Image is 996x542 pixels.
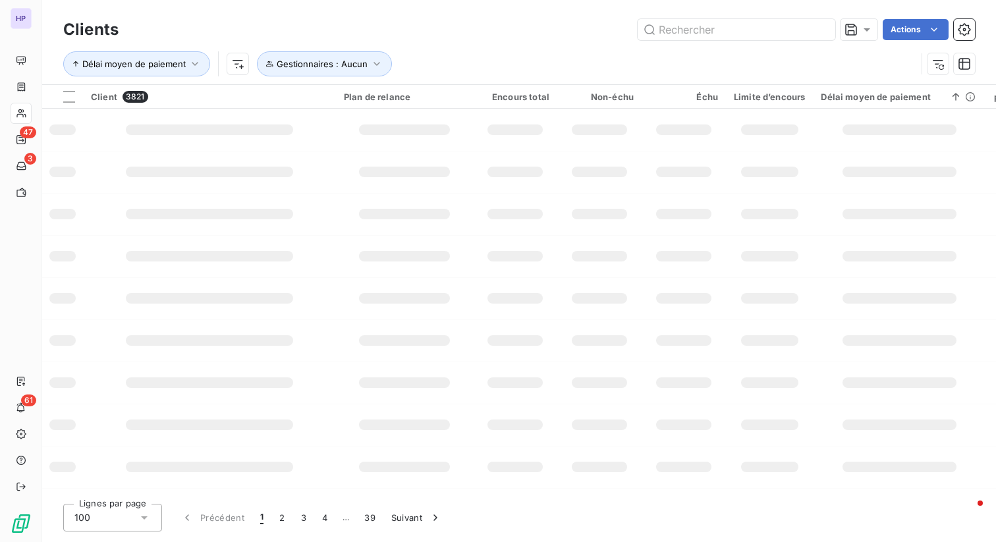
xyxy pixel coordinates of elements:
[11,129,31,150] a: 47
[383,504,450,531] button: Suivant
[260,511,263,524] span: 1
[883,19,949,40] button: Actions
[821,92,978,102] div: Délai moyen de paiement
[252,504,271,531] button: 1
[82,59,186,69] span: Délai moyen de paiement
[335,507,356,528] span: …
[24,153,36,165] span: 3
[277,59,368,69] span: Gestionnaires : Aucun
[293,504,314,531] button: 3
[638,19,835,40] input: Rechercher
[951,497,983,529] iframe: Intercom live chat
[11,8,32,29] div: HP
[650,92,718,102] div: Échu
[173,504,252,531] button: Précédent
[271,504,292,531] button: 2
[257,51,392,76] button: Gestionnaires : Aucun
[123,91,148,103] span: 3821
[356,504,383,531] button: 39
[565,92,634,102] div: Non-échu
[74,511,90,524] span: 100
[63,51,210,76] button: Délai moyen de paiement
[734,92,805,102] div: Limite d’encours
[314,504,335,531] button: 4
[91,92,117,102] span: Client
[11,155,31,176] a: 3
[20,126,36,138] span: 47
[344,92,465,102] div: Plan de relance
[21,394,36,406] span: 61
[481,92,549,102] div: Encours total
[63,18,119,41] h3: Clients
[11,513,32,534] img: Logo LeanPay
